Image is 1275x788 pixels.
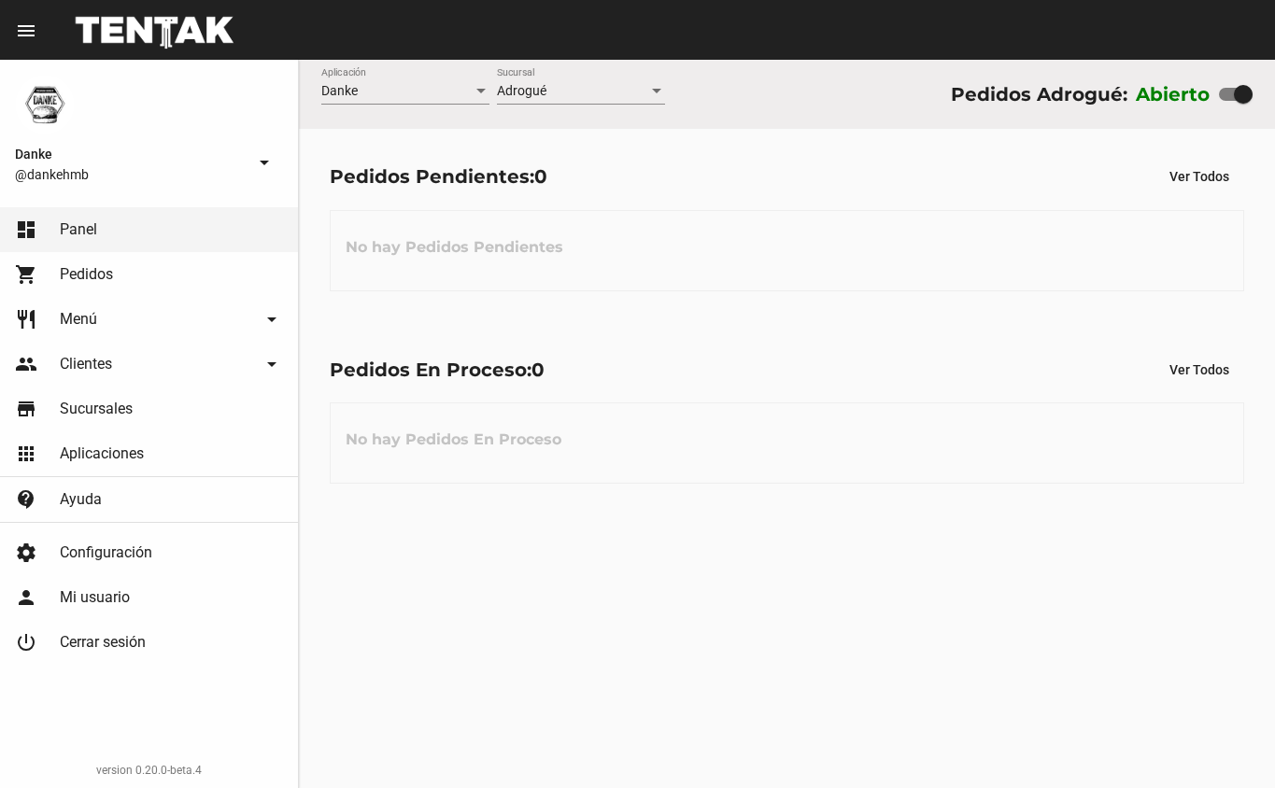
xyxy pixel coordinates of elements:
mat-icon: power_settings_new [15,631,37,654]
span: Cerrar sesión [60,633,146,652]
h3: No hay Pedidos En Proceso [331,412,576,468]
mat-icon: person [15,586,37,609]
span: Aplicaciones [60,444,144,463]
img: 1d4517d0-56da-456b-81f5-6111ccf01445.png [15,75,75,134]
span: Panel [60,220,97,239]
mat-icon: menu [15,20,37,42]
span: Danke [15,143,246,165]
mat-icon: shopping_cart [15,263,37,286]
button: Ver Todos [1155,160,1244,193]
mat-icon: restaurant [15,308,37,331]
span: Ayuda [60,490,102,509]
span: Configuración [60,543,152,562]
div: Pedidos Pendientes: [330,162,547,191]
button: Ver Todos [1155,353,1244,387]
iframe: chat widget [1197,713,1256,769]
label: Abierto [1136,79,1211,109]
div: Pedidos En Proceso: [330,355,545,385]
mat-icon: people [15,353,37,375]
span: Ver Todos [1169,362,1229,377]
div: version 0.20.0-beta.4 [15,761,283,780]
span: Ver Todos [1169,169,1229,184]
span: 0 [531,359,545,381]
mat-icon: arrow_drop_down [261,353,283,375]
span: @dankehmb [15,165,246,184]
mat-icon: arrow_drop_down [253,151,276,174]
div: Pedidos Adrogué: [951,79,1127,109]
span: Danke [321,83,358,98]
span: Clientes [60,355,112,373]
span: Pedidos [60,265,113,284]
h3: No hay Pedidos Pendientes [331,219,578,275]
span: Sucursales [60,400,133,418]
span: 0 [534,165,547,188]
mat-icon: arrow_drop_down [261,308,283,331]
mat-icon: store [15,398,37,420]
span: Adrogué [497,83,546,98]
span: Menú [60,310,97,329]
mat-icon: contact_support [15,488,37,511]
mat-icon: settings [15,542,37,564]
mat-icon: dashboard [15,218,37,241]
span: Mi usuario [60,588,130,607]
mat-icon: apps [15,443,37,465]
